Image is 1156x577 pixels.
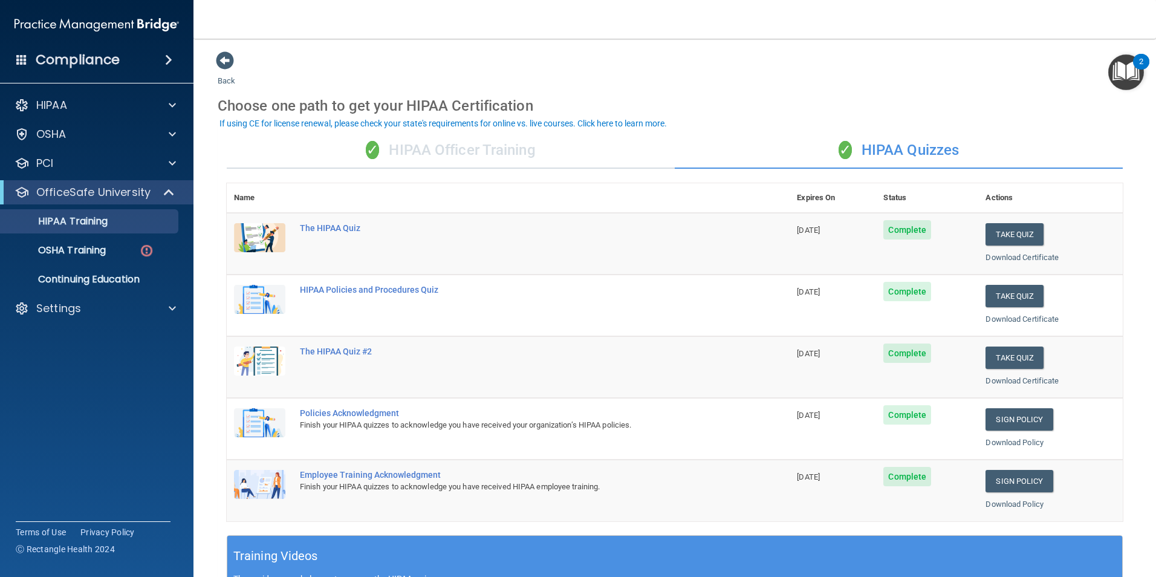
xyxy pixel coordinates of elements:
p: OfficeSafe University [36,185,151,200]
p: Settings [36,301,81,316]
a: OfficeSafe University [15,185,175,200]
div: The HIPAA Quiz [300,223,729,233]
p: HIPAA [36,98,67,112]
a: Terms of Use [16,526,66,538]
img: PMB logo [15,13,179,37]
span: [DATE] [797,411,820,420]
h4: Compliance [36,51,120,68]
th: Name [227,183,293,213]
div: HIPAA Officer Training [227,132,675,169]
a: Download Policy [986,438,1044,447]
button: Take Quiz [986,223,1044,246]
div: HIPAA Quizzes [675,132,1123,169]
span: ✓ [839,141,852,159]
img: danger-circle.6113f641.png [139,243,154,258]
div: Policies Acknowledgment [300,408,729,418]
span: Complete [883,344,931,363]
div: Choose one path to get your HIPAA Certification [218,88,1132,123]
span: [DATE] [797,287,820,296]
div: If using CE for license renewal, please check your state's requirements for online vs. live cours... [219,119,667,128]
a: HIPAA [15,98,176,112]
button: If using CE for license renewal, please check your state's requirements for online vs. live cours... [218,117,669,129]
p: HIPAA Training [8,215,108,227]
th: Actions [978,183,1123,213]
span: Complete [883,405,931,425]
span: Complete [883,282,931,301]
div: 2 [1139,62,1143,77]
span: Complete [883,467,931,486]
a: Download Certificate [986,315,1059,324]
p: Continuing Education [8,273,173,285]
p: OSHA Training [8,244,106,256]
button: Take Quiz [986,347,1044,369]
span: ✓ [366,141,379,159]
div: Employee Training Acknowledgment [300,470,729,480]
div: The HIPAA Quiz #2 [300,347,729,356]
span: [DATE] [797,226,820,235]
button: Open Resource Center, 2 new notifications [1108,54,1144,90]
span: Complete [883,220,931,240]
a: Sign Policy [986,408,1053,431]
a: Settings [15,301,176,316]
div: HIPAA Policies and Procedures Quiz [300,285,729,295]
a: OSHA [15,127,176,142]
span: Ⓒ Rectangle Health 2024 [16,543,115,555]
a: PCI [15,156,176,171]
a: Download Certificate [986,376,1059,385]
a: Sign Policy [986,470,1053,492]
p: OSHA [36,127,67,142]
span: [DATE] [797,349,820,358]
button: Take Quiz [986,285,1044,307]
h5: Training Videos [233,546,318,567]
a: Back [218,62,235,85]
a: Download Policy [986,500,1044,509]
span: [DATE] [797,472,820,481]
div: Finish your HIPAA quizzes to acknowledge you have received your organization’s HIPAA policies. [300,418,729,432]
a: Privacy Policy [80,526,135,538]
th: Expires On [790,183,876,213]
div: Finish your HIPAA quizzes to acknowledge you have received HIPAA employee training. [300,480,729,494]
a: Download Certificate [986,253,1059,262]
p: PCI [36,156,53,171]
th: Status [876,183,978,213]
